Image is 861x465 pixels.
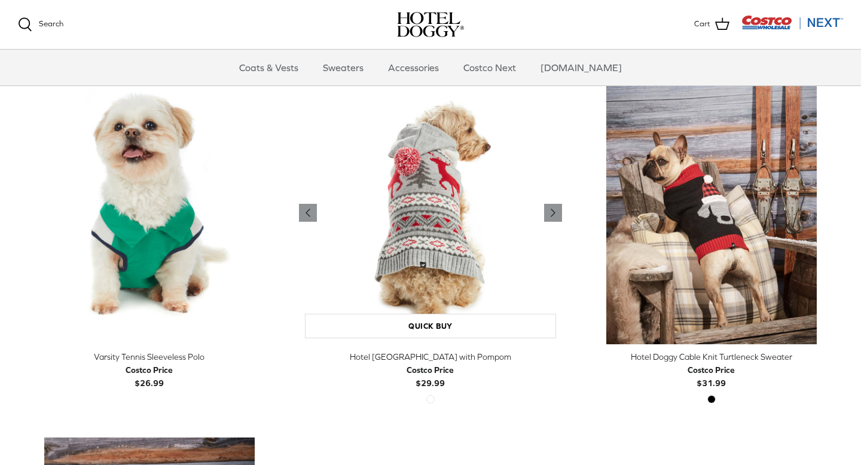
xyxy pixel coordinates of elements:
a: Hotel Doggy Cable Knit Turtleneck Sweater [580,81,843,344]
a: Sweaters [312,50,374,85]
span: Search [39,19,63,28]
a: Quick buy [305,314,556,338]
b: $26.99 [126,363,173,388]
a: Hotel Doggy Fair Isle Sweater with Pompom [299,81,562,344]
span: Cart [694,18,710,30]
a: Cart [694,17,729,32]
img: hoteldoggycom [397,12,464,37]
div: Costco Price [126,363,173,377]
img: Costco Next [741,15,843,30]
a: Search [18,17,63,32]
a: Previous [544,204,562,222]
a: hoteldoggy.com hoteldoggycom [397,12,464,37]
a: Accessories [377,50,450,85]
div: Costco Price [688,363,735,377]
a: Previous [299,204,317,222]
div: Hotel Doggy Cable Knit Turtleneck Sweater [580,350,843,363]
b: $29.99 [407,363,454,388]
a: [DOMAIN_NAME] [530,50,633,85]
a: Costco Next [453,50,527,85]
div: Costco Price [407,363,454,377]
div: Varsity Tennis Sleeveless Polo [18,350,281,363]
a: Visit Costco Next [741,23,843,32]
a: Hotel [GEOGRAPHIC_DATA] with Pompom Costco Price$29.99 [299,350,562,390]
a: Varsity Tennis Sleeveless Polo [18,81,281,344]
b: $31.99 [688,363,735,388]
div: Hotel [GEOGRAPHIC_DATA] with Pompom [299,350,562,363]
a: Varsity Tennis Sleeveless Polo Costco Price$26.99 [18,350,281,390]
a: Coats & Vests [228,50,309,85]
a: Hotel Doggy Cable Knit Turtleneck Sweater Costco Price$31.99 [580,350,843,390]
